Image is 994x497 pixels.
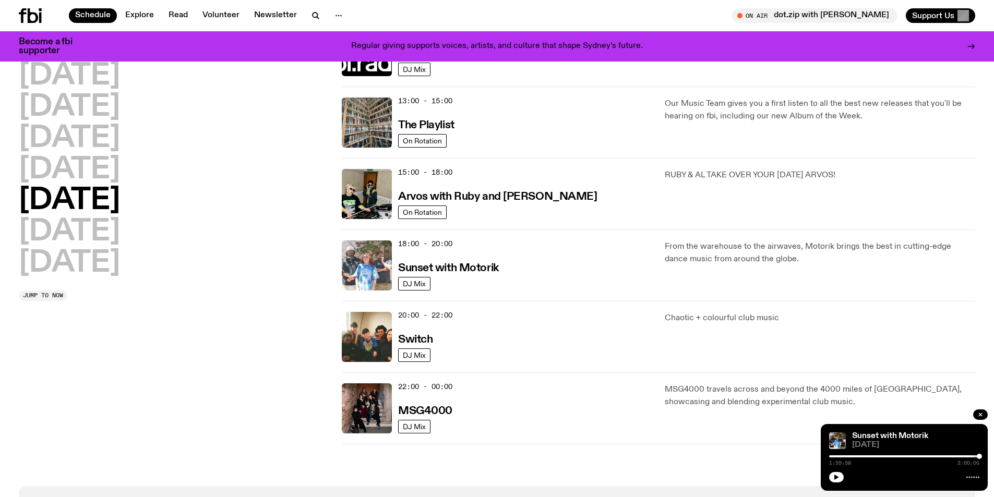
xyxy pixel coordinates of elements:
[119,8,160,23] a: Explore
[342,98,392,148] img: A corner shot of the fbi music library
[69,8,117,23] a: Schedule
[398,310,452,320] span: 20:00 - 22:00
[665,98,975,123] p: Our Music Team gives you a first listen to all the best new releases that you'll be hearing on fb...
[398,191,597,202] h3: Arvos with Ruby and [PERSON_NAME]
[398,348,430,362] a: DJ Mix
[829,432,846,449] img: Andrew, Reenie, and Pat stand in a row, smiling at the camera, in dappled light with a vine leafe...
[398,120,454,131] h3: The Playlist
[342,169,392,219] img: Ruby wears a Collarbones t shirt and pretends to play the DJ decks, Al sings into a pringles can....
[398,63,430,76] a: DJ Mix
[398,404,452,417] a: MSG4000
[398,134,447,148] a: On Rotation
[19,186,120,215] button: [DATE]
[398,261,499,274] a: Sunset with Motorik
[398,263,499,274] h3: Sunset with Motorik
[403,208,442,216] span: On Rotation
[19,290,67,301] button: Jump to now
[829,460,851,466] span: 1:59:58
[398,332,433,345] a: Switch
[162,8,194,23] a: Read
[398,420,430,433] a: DJ Mix
[403,422,426,430] span: DJ Mix
[342,312,392,362] img: A warm film photo of the switch team sitting close together. from left to right: Cedar, Lau, Sand...
[19,217,120,247] button: [DATE]
[19,249,120,278] button: [DATE]
[342,240,392,290] img: Andrew, Reenie, and Pat stand in a row, smiling at the camera, in dappled light with a vine leafe...
[403,137,442,144] span: On Rotation
[398,406,452,417] h3: MSG4000
[732,8,897,23] button: On Airdot.zip with [PERSON_NAME]
[248,8,303,23] a: Newsletter
[852,432,928,440] a: Sunset with Motorik
[19,155,120,185] button: [DATE]
[398,382,452,392] span: 22:00 - 00:00
[906,8,975,23] button: Support Us
[403,65,426,73] span: DJ Mix
[19,124,120,153] button: [DATE]
[398,189,597,202] a: Arvos with Ruby and [PERSON_NAME]
[398,334,433,345] h3: Switch
[19,62,120,91] button: [DATE]
[19,38,86,55] h3: Become a fbi supporter
[398,205,447,219] a: On Rotation
[351,42,643,51] p: Regular giving supports voices, artists, and culture that shape Sydney’s future.
[665,383,975,408] p: MSG4000 travels across and beyond the 4000 miles of [GEOGRAPHIC_DATA], showcasing and blending ex...
[912,11,954,20] span: Support Us
[403,351,426,359] span: DJ Mix
[19,93,120,122] button: [DATE]
[196,8,246,23] a: Volunteer
[398,118,454,131] a: The Playlist
[398,167,452,177] span: 15:00 - 18:00
[403,280,426,287] span: DJ Mix
[665,240,975,265] p: From the warehouse to the airwaves, Motorik brings the best in cutting-edge dance music from arou...
[665,169,975,181] p: RUBY & AL TAKE OVER YOUR [DATE] ARVOS!
[665,312,975,324] p: Chaotic + colourful club music
[957,460,979,466] span: 2:00:00
[852,441,979,449] span: [DATE]
[398,277,430,290] a: DJ Mix
[23,293,63,298] span: Jump to now
[398,239,452,249] span: 18:00 - 20:00
[398,96,452,106] span: 13:00 - 15:00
